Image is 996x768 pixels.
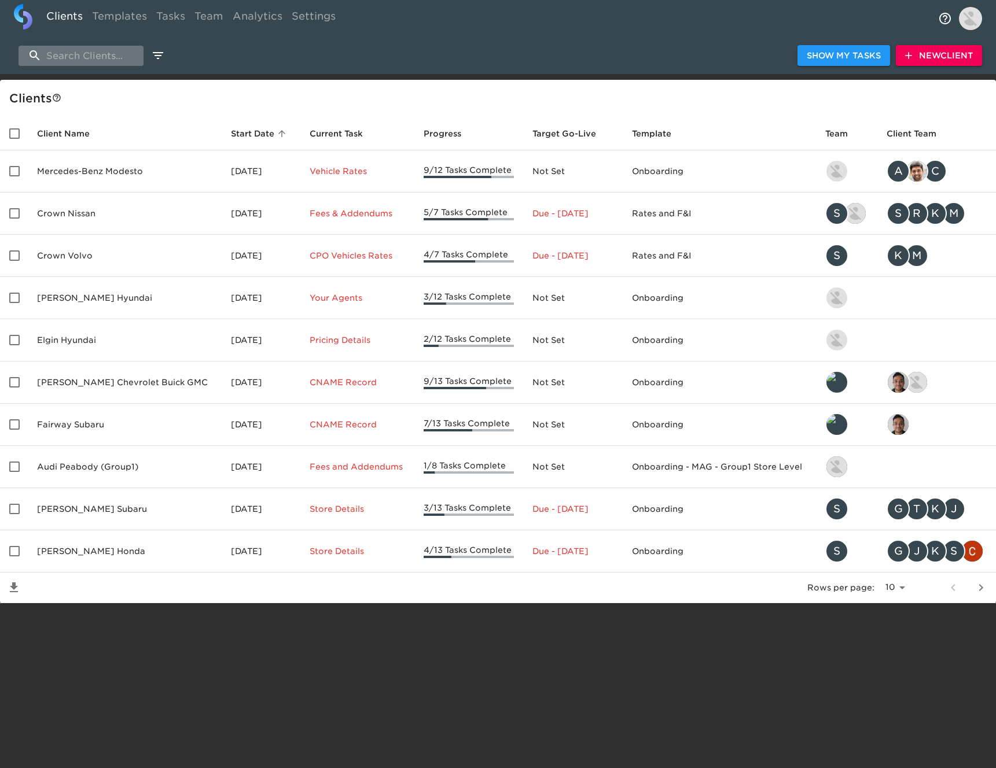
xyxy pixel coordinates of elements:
svg: This is a list of all of your clients and clients shared with you [52,93,61,102]
td: [DATE] [222,319,300,361]
div: kwilson@crowncars.com, mcooley@crowncars.com [887,244,987,267]
span: Team [825,127,863,141]
div: A [887,160,910,183]
input: search [19,46,144,66]
td: 5/7 Tasks Complete [414,193,523,235]
td: 4/13 Tasks Complete [414,530,523,573]
button: notifications [931,5,959,32]
p: Vehicle Rates [310,165,405,177]
td: [DATE] [222,277,300,319]
button: Show My Tasks [797,45,890,67]
td: Not Set [523,404,623,446]
td: Onboarding [623,404,816,446]
span: Show My Tasks [807,49,881,63]
div: M [942,202,965,225]
span: This is the next Task in this Hub that should be completed [310,127,363,141]
img: leland@roadster.com [826,414,847,435]
div: C [924,160,947,183]
div: J [905,540,928,563]
td: [PERSON_NAME] Hyundai [28,277,222,319]
p: Fees & Addendums [310,208,405,219]
img: kevin.lo@roadster.com [826,330,847,350]
td: Onboarding [623,277,816,319]
span: Calculated based on the start date and the duration of all Tasks contained in this Hub. [532,127,596,141]
div: kevin.lo@roadster.com [825,286,868,309]
td: Not Set [523,319,623,361]
p: Your Agents [310,292,405,304]
div: george.lawton@schomp.com, james.kurtenbach@schomp.com, kevin.mand@schomp.com, scott.graves@schomp... [887,540,987,563]
div: angelique.nurse@roadster.com, sandeep@simplemnt.com, clayton.mandel@roadster.com [887,160,987,183]
img: sandeep@simplemnt.com [906,161,927,182]
img: leland@roadster.com [826,372,847,393]
img: austin@roadster.com [845,203,866,224]
img: sai@simplemnt.com [888,372,909,393]
span: Progress [424,127,476,141]
td: [DATE] [222,235,300,277]
a: Clients [42,4,87,32]
div: G [887,497,910,520]
span: Client Name [37,127,105,141]
div: S [825,497,848,520]
img: sai@simplemnt.com [888,414,909,435]
td: 4/7 Tasks Complete [414,235,523,277]
td: 9/12 Tasks Complete [414,150,523,193]
div: S [825,202,848,225]
td: [DATE] [222,361,300,404]
p: Pricing Details [310,334,405,346]
img: kevin.lo@roadster.com [826,287,847,308]
td: Onboarding - MAG - Group1 Store Level [623,446,816,488]
a: Settings [287,4,340,32]
td: 1/8 Tasks Complete [414,446,523,488]
td: Audi Peabody (Group1) [28,446,222,488]
img: logo [14,4,32,29]
p: Due - [DATE] [532,503,613,515]
td: Not Set [523,361,623,404]
td: Crown Nissan [28,193,222,235]
td: 2/12 Tasks Complete [414,319,523,361]
td: Not Set [523,277,623,319]
img: nikko.foster@roadster.com [826,456,847,477]
td: [DATE] [222,193,300,235]
span: Template [632,127,686,141]
div: S [887,202,910,225]
td: 3/12 Tasks Complete [414,277,523,319]
td: Crown Volvo [28,235,222,277]
button: next page [967,574,995,601]
td: Onboarding [623,488,816,530]
img: kevin.lo@roadster.com [826,161,847,182]
div: savannah@roadster.com [825,540,868,563]
span: Start Date [231,127,289,141]
div: K [924,202,947,225]
div: K [924,497,947,520]
div: savannah@roadster.com [825,497,868,520]
span: Target Go-Live [532,127,611,141]
p: Store Details [310,545,405,557]
p: CNAME Record [310,376,405,388]
div: sparent@crowncars.com, rrobins@crowncars.com, kwilson@crowncars.com, mcooley@crowncars.com [887,202,987,225]
td: Onboarding [623,361,816,404]
td: Fairway Subaru [28,404,222,446]
p: CNAME Record [310,419,405,430]
div: leland@roadster.com [825,371,868,394]
div: savannah@roadster.com [825,244,868,267]
div: J [942,497,965,520]
select: rows per page [879,579,909,596]
div: sai@simplemnt.com, nikko.foster@roadster.com [887,371,987,394]
div: K [887,244,910,267]
div: K [924,540,947,563]
td: [DATE] [222,488,300,530]
div: kevin.lo@roadster.com [825,328,868,352]
p: Fees and Addendums [310,461,405,472]
td: [DATE] [222,150,300,193]
td: Onboarding [623,150,816,193]
div: george.lawton@schomp.com, tj.joyce@schomp.com, kevin.mand@schomp.com, james.kurtenbach@schomp.com [887,497,987,520]
td: Not Set [523,446,623,488]
td: Not Set [523,150,623,193]
td: 7/13 Tasks Complete [414,404,523,446]
div: T [905,497,928,520]
td: Rates and F&I [623,193,816,235]
p: Due - [DATE] [532,250,613,261]
td: [DATE] [222,404,300,446]
div: savannah@roadster.com, austin@roadster.com [825,202,868,225]
div: sai@simplemnt.com [887,413,987,436]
